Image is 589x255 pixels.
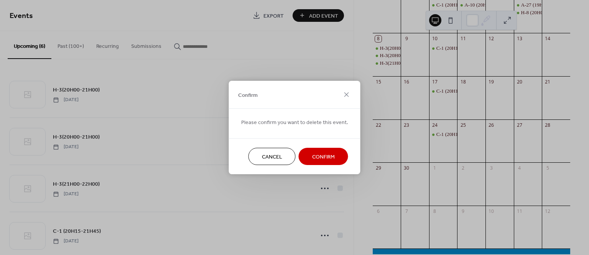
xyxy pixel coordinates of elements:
button: Cancel [248,148,296,165]
span: Cancel [262,153,282,161]
button: Confirm [299,148,348,165]
span: Please confirm you want to delete this event. [241,119,348,127]
span: Confirm [238,91,258,99]
span: Confirm [312,153,335,161]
